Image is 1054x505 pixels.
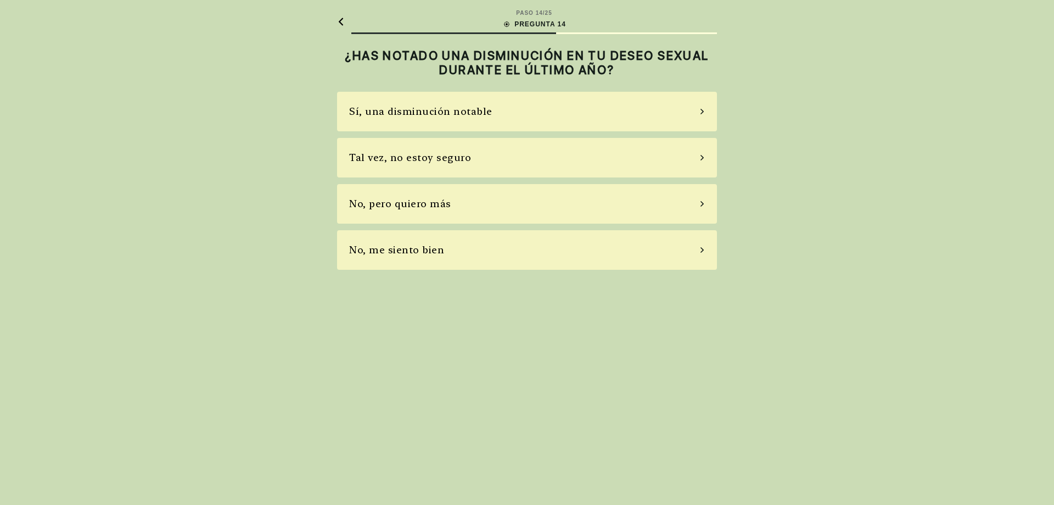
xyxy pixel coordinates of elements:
div: Sí, una disminución notable [349,104,492,119]
div: PREGUNTA 14 [502,19,566,29]
div: PASO 14 / 25 [516,9,552,17]
div: No, pero quiero más [349,196,451,211]
h2: ¿HAS NOTADO UNA DISMINUCIÓN EN TU DESEO SEXUAL DURANTE EL ÚLTIMO AÑO? [337,48,717,77]
div: Tal vez, no estoy seguro [349,150,471,165]
div: No, me siento bien [349,242,444,257]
